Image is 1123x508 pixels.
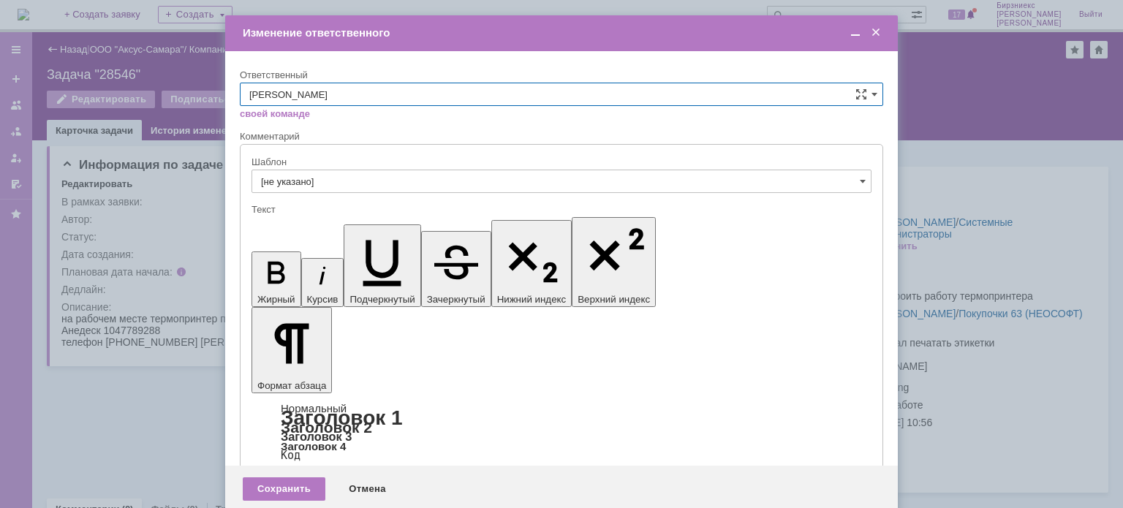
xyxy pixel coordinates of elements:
[252,205,869,214] div: Текст
[240,108,310,120] a: своей команде
[578,294,650,305] span: Верхний индекс
[281,406,403,429] a: Заголовок 1
[257,380,326,391] span: Формат абзаца
[869,26,883,39] span: Закрыть
[307,294,339,305] span: Курсив
[252,307,332,393] button: Формат абзаца
[240,130,883,144] div: Комментарий
[281,449,300,462] a: Код
[848,26,863,39] span: Свернуть (Ctrl + M)
[427,294,485,305] span: Зачеркнутый
[497,294,567,305] span: Нижний индекс
[281,402,347,414] a: Нормальный
[240,70,880,80] div: Ответственный
[281,419,372,436] a: Заголовок 2
[344,224,420,307] button: Подчеркнутый
[281,440,346,452] a: Заголовок 4
[491,220,572,307] button: Нижний индекс
[349,294,415,305] span: Подчеркнутый
[243,26,883,39] div: Изменение ответственного
[572,217,656,307] button: Верхний индекс
[252,403,871,460] div: Формат абзаца
[301,258,344,307] button: Курсив
[855,88,867,100] span: Сложная форма
[252,157,869,167] div: Шаблон
[281,430,352,443] a: Заголовок 3
[421,231,491,307] button: Зачеркнутый
[257,294,295,305] span: Жирный
[252,251,301,307] button: Жирный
